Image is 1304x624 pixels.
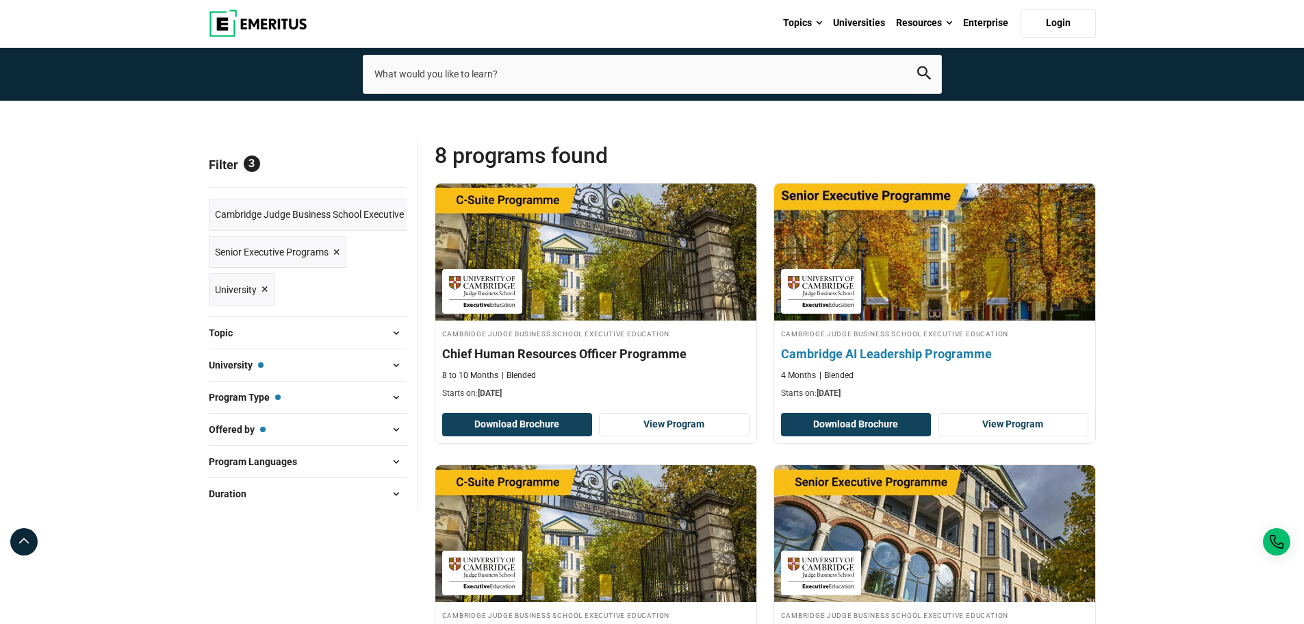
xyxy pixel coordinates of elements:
[244,155,260,172] span: 3
[363,55,942,93] input: search-page
[435,184,756,407] a: Human Resources Course by Cambridge Judge Business School Executive Education - September 18, 202...
[435,465,756,602] img: Chief Technology Officer (CTO) Programme | Online Leadership Course
[599,413,750,436] a: View Program
[781,345,1088,362] h4: Cambridge AI Leadership Programme
[435,142,765,169] span: 8 Programs found
[819,370,854,382] p: Blended
[442,327,750,339] h4: Cambridge Judge Business School Executive Education
[449,558,515,588] img: Cambridge Judge Business School Executive Education
[774,184,1095,407] a: AI and Machine Learning Course by Cambridge Judge Business School Executive Education - September...
[209,451,407,472] button: Program Languages
[788,276,854,307] img: Cambridge Judge Business School Executive Education
[261,279,268,299] span: ×
[1021,9,1096,38] a: Login
[781,370,816,382] p: 4 Months
[209,199,467,231] a: Cambridge Judge Business School Executive Education ×
[478,388,502,398] span: [DATE]
[209,358,264,373] span: University
[209,325,244,340] span: Topic
[209,387,407,408] button: Program Type
[333,242,340,262] span: ×
[442,388,750,399] p: Starts on:
[209,422,266,437] span: Offered by
[442,413,593,436] button: Download Brochure
[209,323,407,343] button: Topic
[788,558,854,588] img: Cambridge Judge Business School Executive Education
[442,345,750,362] h4: Chief Human Resources Officer Programme
[917,66,931,82] button: search
[364,158,407,175] a: Reset all
[209,486,257,501] span: Duration
[209,484,407,504] button: Duration
[209,390,281,405] span: Program Type
[215,282,257,297] span: University
[435,184,756,321] img: Chief Human Resources Officer Programme | Online Human Resources Course
[781,413,932,436] button: Download Brochure
[209,454,308,469] span: Program Languages
[209,355,407,375] button: University
[781,609,1088,621] h4: Cambridge Judge Business School Executive Education
[758,177,1111,327] img: Cambridge AI Leadership Programme | Online AI and Machine Learning Course
[215,245,329,260] span: Senior Executive Programs
[215,207,449,222] span: Cambridge Judge Business School Executive Education
[449,276,515,307] img: Cambridge Judge Business School Executive Education
[209,236,346,269] a: Senior Executive Programs ×
[917,70,931,83] a: search
[817,388,841,398] span: [DATE]
[442,609,750,621] h4: Cambridge Judge Business School Executive Education
[938,413,1088,436] a: View Program
[781,388,1088,399] p: Starts on:
[209,142,407,187] p: Filter
[209,419,407,440] button: Offered by
[774,465,1095,602] img: Cambridge Senior Management Programme | Online Business Management Course
[209,273,274,305] a: University ×
[502,370,536,382] p: Blended
[442,370,498,382] p: 8 to 10 Months
[781,327,1088,339] h4: Cambridge Judge Business School Executive Education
